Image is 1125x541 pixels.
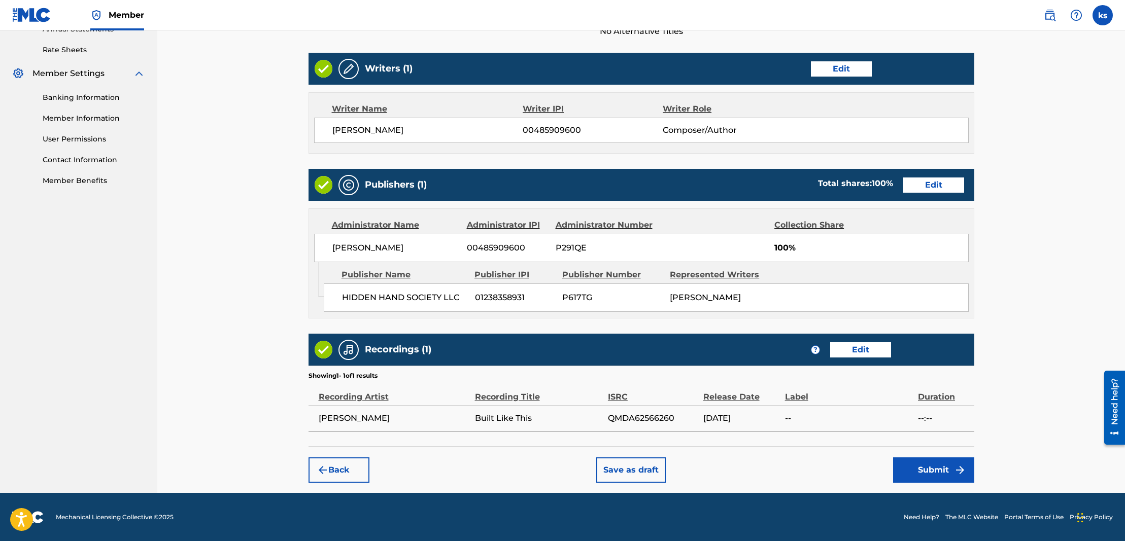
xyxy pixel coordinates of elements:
[332,103,523,115] div: Writer Name
[596,457,666,483] button: Save as draft
[523,124,663,136] span: 00485909600
[343,63,355,75] img: Writers
[343,344,355,356] img: Recordings
[608,380,698,403] div: ISRC
[818,177,893,190] div: Total shares:
[774,242,968,254] span: 100%
[90,9,103,21] img: Top Rightsholder
[475,292,555,304] span: 01238358931
[467,242,548,254] span: 00485909600
[12,511,44,523] img: logo
[893,457,974,483] button: Submit
[467,219,548,231] div: Administrator IPI
[365,63,413,75] h5: Writers (1)
[954,464,966,476] img: f7272a7cc735f4ea7f67.svg
[319,412,470,424] span: [PERSON_NAME]
[562,269,663,281] div: Publisher Number
[43,113,145,124] a: Member Information
[332,219,459,231] div: Administrator Name
[43,134,145,145] a: User Permissions
[774,219,870,231] div: Collection Share
[670,269,770,281] div: Represented Writers
[309,371,378,380] p: Showing 1 - 1 of 1 results
[309,457,369,483] button: Back
[1004,513,1064,522] a: Portal Terms of Use
[903,177,964,193] button: Edit
[56,513,174,522] span: Mechanical Licensing Collective © 2025
[342,292,467,304] span: HIDDEN HAND SOCIETY LLC
[43,155,145,165] a: Contact Information
[12,67,24,80] img: Member Settings
[365,344,431,355] h5: Recordings (1)
[872,178,893,188] span: 100 %
[1066,5,1086,25] div: Help
[32,67,105,80] span: Member Settings
[315,341,332,358] img: Valid
[945,513,998,522] a: The MLC Website
[12,8,51,22] img: MLC Logo
[343,179,355,191] img: Publishers
[830,342,891,357] button: Edit
[365,179,427,191] h5: Publishers (1)
[133,67,145,80] img: expand
[663,124,790,136] span: Composer/Author
[556,219,658,231] div: Administrator Number
[1093,5,1113,25] div: User Menu
[1077,502,1083,533] div: Drag
[785,380,913,403] div: Label
[1074,492,1125,541] iframe: Chat Widget
[703,380,780,403] div: Release Date
[43,45,145,55] a: Rate Sheets
[663,103,790,115] div: Writer Role
[918,412,969,424] span: --:--
[475,412,603,424] span: Built Like This
[670,293,741,302] span: [PERSON_NAME]
[904,513,939,522] a: Need Help?
[342,269,467,281] div: Publisher Name
[1044,9,1056,21] img: search
[556,242,657,254] span: P291QE
[608,412,698,424] span: QMDA62566260
[785,412,913,424] span: --
[1040,5,1060,25] a: Public Search
[319,380,470,403] div: Recording Artist
[332,124,523,136] span: [PERSON_NAME]
[109,9,144,21] span: Member
[703,412,780,424] span: [DATE]
[1097,366,1125,449] iframe: Resource Center
[475,380,603,403] div: Recording Title
[309,25,974,38] span: No Alternative Titles
[315,176,332,194] img: Valid
[811,61,872,77] button: Edit
[1070,9,1082,21] img: help
[317,464,329,476] img: 7ee5dd4eb1f8a8e3ef2f.svg
[562,292,662,304] span: P617TG
[918,380,969,403] div: Duration
[43,92,145,103] a: Banking Information
[1070,513,1113,522] a: Privacy Policy
[43,175,145,186] a: Member Benefits
[811,346,820,354] span: ?
[474,269,555,281] div: Publisher IPI
[523,103,663,115] div: Writer IPI
[315,60,332,78] img: Valid
[332,242,460,254] span: [PERSON_NAME]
